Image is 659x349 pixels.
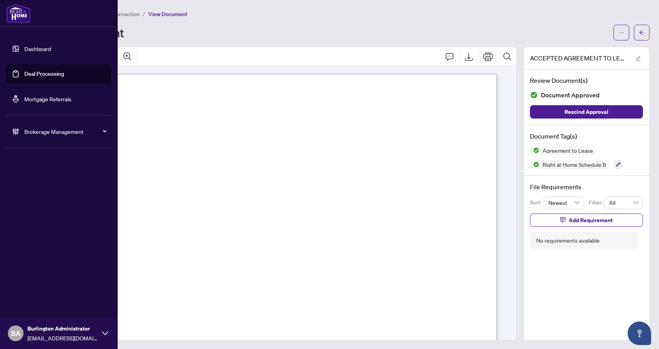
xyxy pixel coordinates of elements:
h4: Document Tag(s) [530,132,643,141]
img: Status Icon [530,146,539,155]
h4: File Requirements [530,182,643,192]
span: Newest [548,197,580,208]
li: / [143,9,145,18]
span: View Document [148,11,188,18]
span: Add Requirement [569,214,613,227]
p: Filter: [589,198,604,207]
span: BA [11,328,21,339]
button: Add Requirement [530,214,643,227]
button: Rescind Approval [530,105,643,119]
button: Open asap [628,322,651,345]
span: arrow-left [639,30,644,35]
span: Brokerage Management [24,127,106,136]
img: Document Status [530,91,538,99]
a: Deal Processing [24,70,64,77]
div: No requirements available [536,236,600,245]
span: Rescind Approval [564,106,608,118]
p: Sort: [530,198,544,207]
img: logo [6,4,31,23]
span: Burlington Administrator [27,324,98,333]
span: All [609,197,638,208]
span: edit [635,56,641,61]
a: Dashboard [24,45,51,52]
span: ellipsis [619,30,624,35]
span: [EMAIL_ADDRESS][DOMAIN_NAME] [27,334,98,342]
h4: Review Document(s) [530,76,643,85]
img: Status Icon [530,160,539,169]
span: ACCEPTED AGREEMENT TO LEASE.pdf [530,53,628,63]
span: Agreement to Lease [539,148,596,153]
span: Document Approved [541,90,600,100]
span: Right at Home Schedule B [539,162,609,167]
a: Mortgage Referrals [24,95,71,102]
span: View Transaction [98,11,140,18]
